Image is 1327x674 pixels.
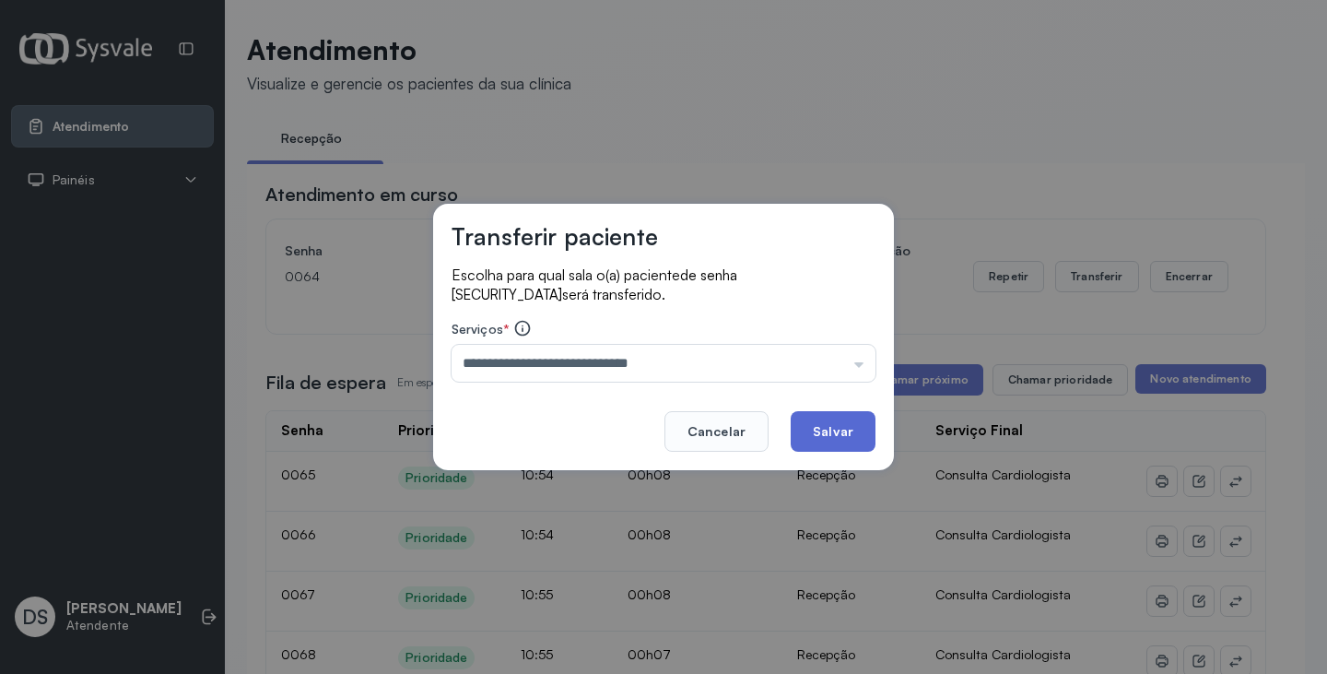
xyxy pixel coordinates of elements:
[452,321,503,337] span: Serviços
[791,411,875,452] button: Salvar
[664,411,769,452] button: Cancelar
[452,222,658,251] h3: Transferir paciente
[452,266,737,303] span: de senha [SECURITY_DATA]
[452,266,875,304] p: Escolha para qual sala o(a) paciente será transferido.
